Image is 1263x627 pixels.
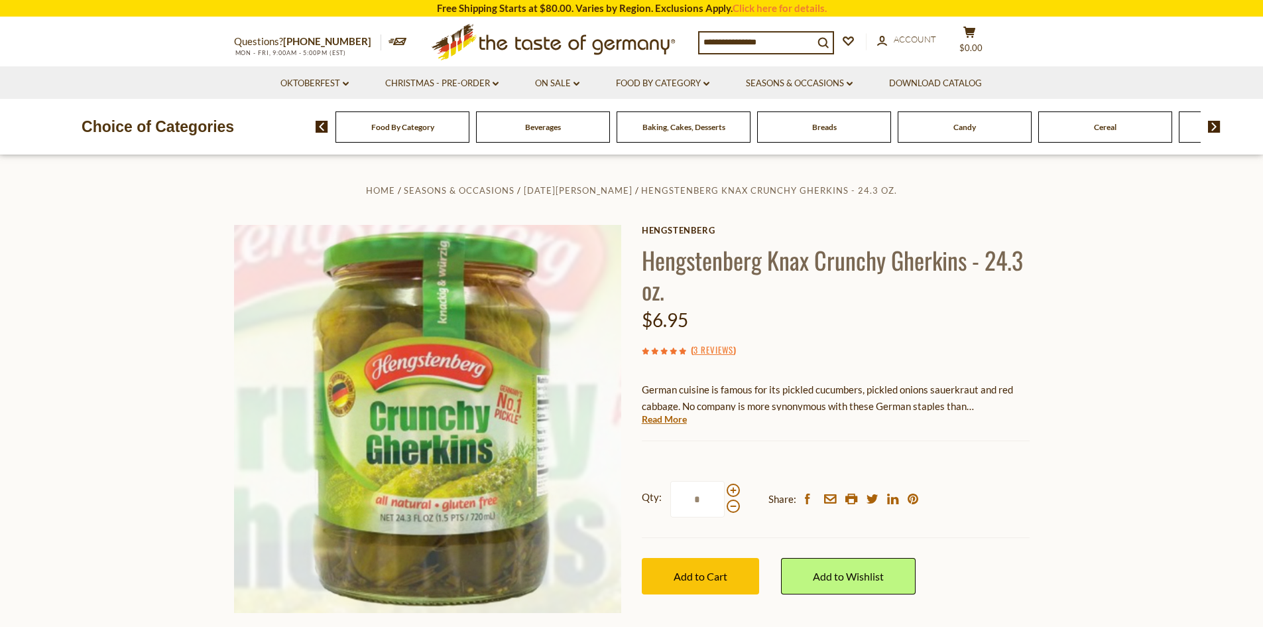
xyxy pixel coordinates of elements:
button: $0.00 [950,26,990,59]
strong: Qty: [642,489,662,506]
a: Seasons & Occasions [746,76,853,91]
a: Download Catalog [889,76,982,91]
a: Food By Category [616,76,709,91]
a: Read More [642,413,687,426]
a: Cereal [1094,122,1116,132]
a: Oktoberfest [280,76,349,91]
p: Questions? [234,33,381,50]
h1: Hengstenberg Knax Crunchy Gherkins - 24.3 oz. [642,245,1030,305]
span: $0.00 [959,42,983,53]
a: Add to Wishlist [781,558,916,594]
img: Hengstenberg Knax Crunchy Gherkins [234,225,622,613]
a: Candy [953,122,976,132]
input: Qty: [670,481,725,518]
span: Share: [768,491,796,508]
a: Food By Category [371,122,434,132]
span: ( ) [691,343,736,356]
span: $6.95 [642,309,688,331]
a: Beverages [525,122,561,132]
span: MON - FRI, 9:00AM - 5:00PM (EST) [234,49,347,56]
p: German cuisine is famous for its pickled cucumbers, pickled onions sauerkraut and red cabbage. No... [642,382,1030,415]
img: next arrow [1208,121,1221,133]
a: Christmas - PRE-ORDER [385,76,499,91]
a: 3 Reviews [693,343,733,358]
img: previous arrow [316,121,328,133]
a: Baking, Cakes, Desserts [642,122,725,132]
a: Hengstenberg [642,225,1030,236]
span: Add to Cart [674,570,727,583]
a: Breads [812,122,837,132]
button: Add to Cart [642,558,759,594]
a: Hengstenberg Knax Crunchy Gherkins - 24.3 oz. [641,185,897,196]
a: Click here for details. [733,2,827,14]
a: Seasons & Occasions [404,185,514,196]
a: [PHONE_NUMBER] [283,35,371,47]
span: Account [894,34,936,44]
a: On Sale [535,76,579,91]
a: Account [877,33,936,47]
a: Home [366,185,395,196]
a: [DATE][PERSON_NAME] [524,185,632,196]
